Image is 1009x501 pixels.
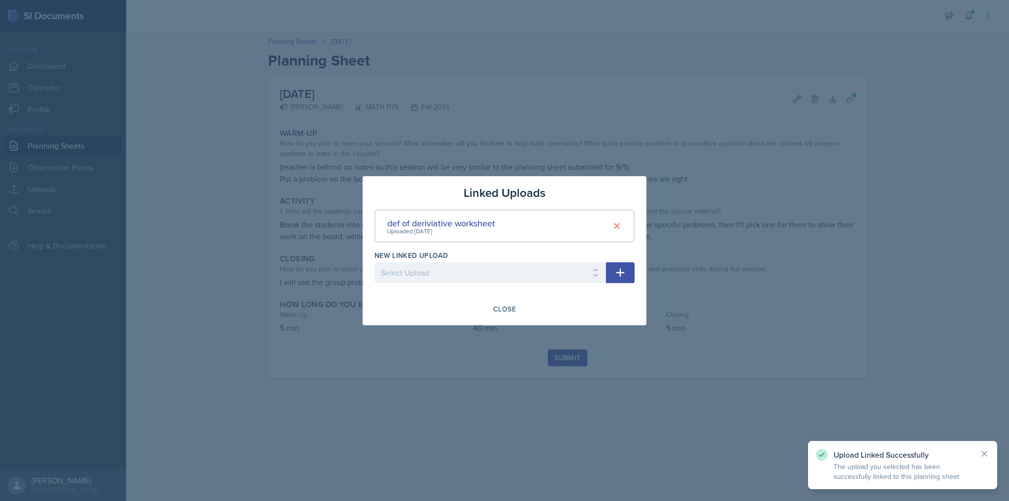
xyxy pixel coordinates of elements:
[834,462,972,481] p: The upload you selected has been successfully linked to this planning sheet
[493,305,516,313] div: Close
[374,250,448,260] label: New Linked Upload
[387,227,495,236] div: Uploaded [DATE]
[387,217,495,230] div: def of deriviative worksheet
[464,184,545,202] h3: Linked Uploads
[834,450,972,460] p: Upload Linked Successfully
[487,301,522,317] button: Close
